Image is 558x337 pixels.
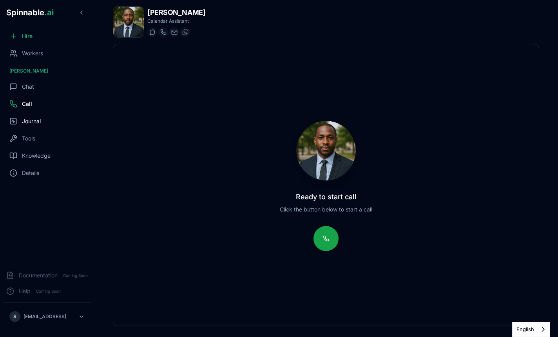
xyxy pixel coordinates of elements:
span: Call [22,100,32,108]
span: Documentation [19,271,58,279]
button: WhatsApp [180,27,190,37]
div: Language [512,322,550,337]
span: Coming Soon [61,272,90,279]
p: Ready to start call [280,191,372,202]
span: Coming Soon [34,288,63,295]
button: Start a call with DeAndre Johnson [158,27,168,37]
span: Spinnable [6,8,54,17]
p: Calendar Assistant [147,18,205,24]
span: Hire [22,32,33,40]
span: Workers [22,49,43,57]
span: Knowledge [22,152,51,160]
aside: Language selected: English [512,322,550,337]
button: Start a chat with DeAndre Johnson [147,27,157,37]
span: Journal [22,117,41,125]
img: WhatsApp [182,29,188,35]
span: Chat [22,83,34,91]
p: [EMAIL_ADDRESS] [24,313,66,320]
span: .ai [44,8,54,17]
span: Help [19,287,31,295]
div: [PERSON_NAME] [3,65,91,77]
span: Tools [22,135,35,142]
button: Send email to deandre_johnson@getspinnable.ai [169,27,179,37]
span: S [13,313,16,320]
img: DeAndre Johnson [296,121,356,180]
p: Click the button below to start a call [280,206,372,213]
a: English [513,322,550,337]
span: Details [22,169,39,177]
img: DeAndre Johnson [113,7,144,37]
h1: [PERSON_NAME] [147,7,205,18]
button: S[EMAIL_ADDRESS] [6,309,88,324]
